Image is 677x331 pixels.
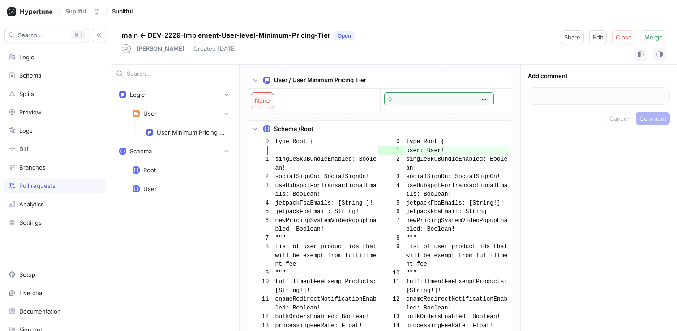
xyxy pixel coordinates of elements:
[157,129,227,136] div: User Minimum Pricing Tier
[247,242,272,269] td: 8
[378,137,403,146] td: 0
[274,125,313,134] p: Schema / Root
[378,321,403,330] td: 14
[4,28,89,42] button: Search...K
[4,304,106,319] a: Documentation
[272,172,378,181] td: socialSignOn: SocialSignOn!
[122,30,355,41] p: main ← DEV-2229-Implement-User-level-Minimum-Pricing-Tier
[378,277,403,295] td: 11
[247,216,272,234] td: 6
[403,277,510,295] td: fulfillmentFeeExemptProducts: [String!]!
[247,312,272,321] td: 12
[403,155,510,172] td: singleSkuBundleEnabled: Boolean!
[612,30,635,44] button: Close
[130,148,152,155] div: Schema
[272,295,378,312] td: cnameRedirectNotificationEnabled: Boolean!
[272,155,378,172] td: singleSkuBundleEnabled: Boolean!
[272,181,378,199] td: useHubspotForTransactionalEmails: Boolean!
[564,35,580,40] span: Share
[19,219,42,226] div: Settings
[19,109,42,116] div: Preview
[18,32,43,38] span: Search...
[71,30,85,39] div: K
[19,200,44,208] div: Analytics
[589,30,607,44] button: Edit
[143,185,157,192] div: User
[403,146,510,155] td: user: User!
[247,269,272,278] td: 9
[193,44,237,53] p: Created [DATE]
[644,35,663,40] span: Merge
[378,155,403,172] td: 2
[19,289,44,296] div: Live chat
[606,112,632,125] button: Cancel
[561,30,584,44] button: Share
[378,216,403,234] td: 7
[65,8,86,15] div: Supliful
[403,199,510,208] td: jetpackFbaEmails: [String!]!
[639,116,666,121] span: Comment
[528,72,670,81] p: Add comment
[378,295,403,312] td: 12
[378,207,403,216] td: 6
[272,277,378,295] td: fulfillmentFeeExemptProducts: [String!]!
[247,172,272,181] td: 2
[403,137,510,146] td: type Root {
[137,44,184,53] p: [PERSON_NAME]
[251,93,274,109] div: None
[130,91,145,98] div: Logic
[378,146,403,155] td: 1
[19,53,34,61] div: Logic
[272,207,378,216] td: jetpackFbaEmail: String!
[19,72,41,79] div: Schema
[378,172,403,181] td: 3
[272,269,378,278] td: """
[247,181,272,199] td: 3
[19,164,46,171] div: Branches
[272,199,378,208] td: jetpackFbaEmails: [String!]!
[274,76,366,85] p: User / User Minimum Pricing Tier
[247,137,272,146] td: 0
[19,127,33,134] div: Logs
[403,321,510,330] td: processingFeeRate: Float!
[272,234,378,243] td: """
[19,145,29,152] div: Diff
[19,90,34,97] div: Splits
[636,112,670,125] button: Comment
[378,312,403,321] td: 13
[403,172,510,181] td: socialSignOn: SocialSignOn!
[378,234,403,243] td: 8
[378,199,403,208] td: 5
[403,216,510,234] td: newPricingSystemVideoPopupEnabled: Boolean!
[378,181,403,199] td: 4
[112,8,133,14] span: Supliful
[188,44,190,53] p: ‧
[247,321,272,330] td: 13
[403,234,510,243] td: """
[384,92,494,106] input: Enter number here
[143,166,156,174] div: Root
[403,269,510,278] td: """
[378,269,403,278] td: 10
[403,207,510,216] td: jetpackFbaEmail: String!
[403,295,510,312] td: cnameRedirectNotificationEnabled: Boolean!
[272,321,378,330] td: processingFeeRate: Float!
[247,234,272,243] td: 7
[272,216,378,234] td: newPricingSystemVideoPopupEnabled: Boolean!
[62,4,104,19] button: Supliful
[247,207,272,216] td: 5
[247,199,272,208] td: 4
[403,181,510,199] td: useHubspotForTransactionalEmails: Boolean!
[272,312,378,321] td: bulkOrdersEnabled: Boolean!
[593,35,603,40] span: Edit
[378,242,403,269] td: 9
[616,35,632,40] span: Close
[247,277,272,295] td: 10
[338,32,351,40] div: Open
[19,308,61,315] div: Documentation
[19,182,56,189] div: Pull requests
[247,295,272,312] td: 11
[247,155,272,172] td: 1
[272,137,378,146] td: type Root {
[403,312,510,321] td: bulkOrdersEnabled: Boolean!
